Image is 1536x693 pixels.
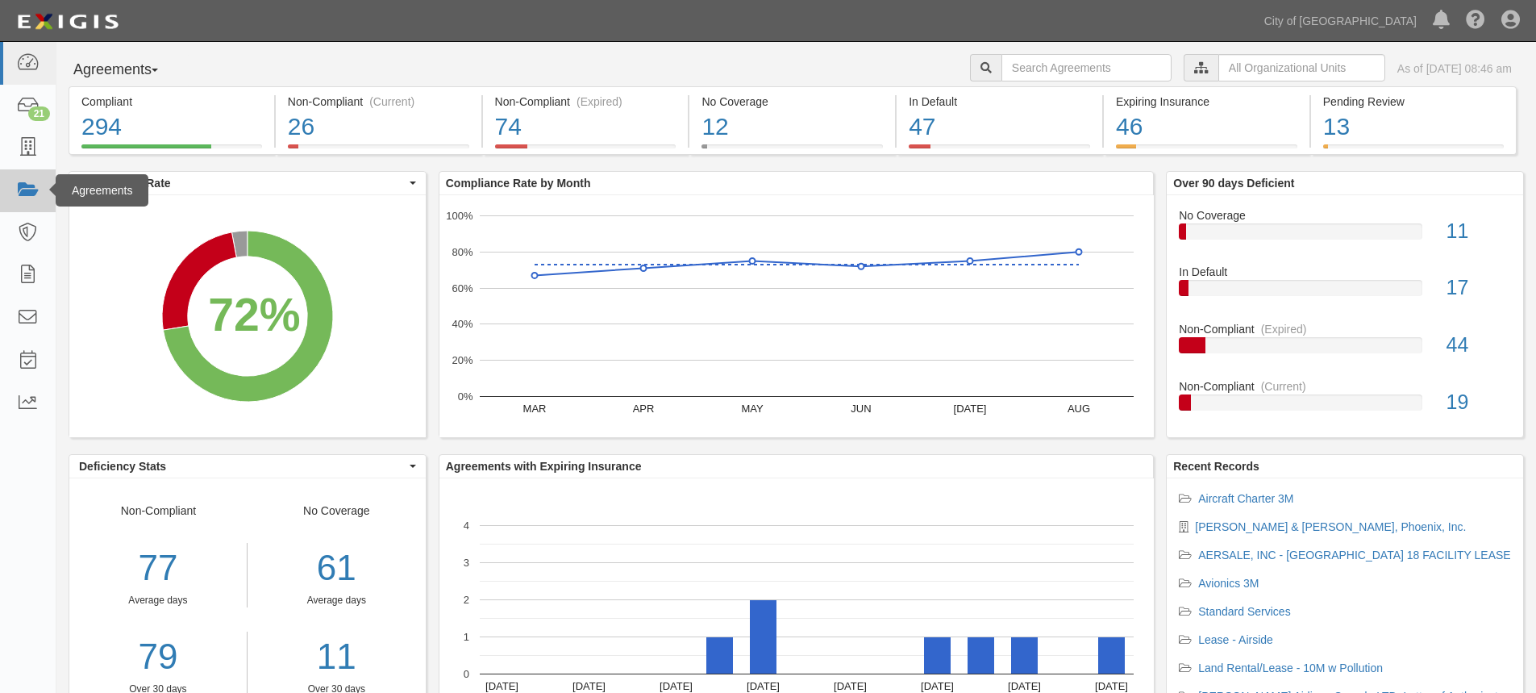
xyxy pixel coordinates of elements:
[495,94,676,110] div: Non-Compliant (Expired)
[69,594,247,607] div: Average days
[69,54,189,86] button: Agreements
[1311,144,1517,157] a: Pending Review13
[522,403,546,415] text: MAR
[689,144,895,157] a: No Coverage12
[369,94,414,110] div: (Current)
[56,174,148,207] div: Agreements
[1323,94,1504,110] div: Pending Review
[69,455,426,478] button: Deficiency Stats
[1179,264,1511,321] a: In Default17
[457,390,472,403] text: 0%
[439,195,1154,437] svg: A chart.
[79,175,406,191] span: Compliance Rate
[208,282,300,349] div: 72%
[1095,680,1128,692] text: [DATE]
[1195,520,1466,533] a: [PERSON_NAME] & [PERSON_NAME], Phoenix, Inc.
[1434,217,1523,246] div: 11
[1198,492,1293,505] a: Aircraft Charter 3M
[1198,549,1510,561] a: AERSALE, INC - [GEOGRAPHIC_DATA] 18 FACILITY LEASE
[1104,144,1309,157] a: Expiring Insurance46
[1001,54,1172,81] input: Search Agreements
[81,94,262,110] div: Compliant
[1198,633,1273,646] a: Lease - Airside
[69,144,274,157] a: Compliant294
[288,94,469,110] div: Non-Compliant (Current)
[464,631,469,643] text: 1
[701,94,883,110] div: No Coverage
[1256,5,1425,37] a: City of [GEOGRAPHIC_DATA]
[495,110,676,144] div: 74
[747,680,780,692] text: [DATE]
[1198,605,1290,618] a: Standard Services
[834,680,867,692] text: [DATE]
[572,680,606,692] text: [DATE]
[1116,94,1297,110] div: Expiring Insurance
[632,403,654,415] text: APR
[660,680,693,692] text: [DATE]
[260,632,414,683] a: 11
[446,210,473,222] text: 100%
[1466,11,1485,31] i: Help Center - Complianz
[1116,110,1297,144] div: 46
[446,177,591,190] b: Compliance Rate by Month
[1179,207,1511,265] a: No Coverage11
[69,632,247,683] a: 79
[464,520,469,532] text: 4
[851,403,871,415] text: JUN
[909,110,1090,144] div: 47
[897,144,1102,157] a: In Default47
[276,144,481,157] a: Non-Compliant(Current)26
[446,460,642,473] b: Agreements with Expiring Insurance
[452,354,472,366] text: 20%
[69,195,426,437] svg: A chart.
[1068,403,1090,415] text: AUG
[741,403,764,415] text: MAY
[464,668,469,680] text: 0
[1173,177,1294,190] b: Over 90 days Deficient
[452,282,472,294] text: 60%
[12,7,123,36] img: logo-5460c22ac91f19d4615b14bd174203de0afe785f0fc80cf4dbbc73dc1793850b.png
[1198,577,1259,590] a: Avionics 3M
[452,318,472,330] text: 40%
[701,110,883,144] div: 12
[260,543,414,594] div: 61
[464,594,469,606] text: 2
[1261,321,1307,337] div: (Expired)
[1167,378,1523,395] div: Non-Compliant
[577,94,622,110] div: (Expired)
[1261,378,1306,395] div: (Current)
[464,557,469,569] text: 3
[1173,460,1259,473] b: Recent Records
[1434,331,1523,360] div: 44
[1323,110,1504,144] div: 13
[1434,273,1523,303] div: 17
[1218,54,1385,81] input: All Organizational Units
[1008,680,1041,692] text: [DATE]
[1167,207,1523,223] div: No Coverage
[81,110,262,144] div: 294
[1198,662,1383,674] a: Land Rental/Lease - 10M w Pollution
[452,246,472,258] text: 80%
[1167,321,1523,337] div: Non-Compliant
[909,94,1090,110] div: In Default
[1434,388,1523,417] div: 19
[288,110,469,144] div: 26
[485,680,518,692] text: [DATE]
[1167,264,1523,280] div: In Default
[953,403,986,415] text: [DATE]
[483,144,689,157] a: Non-Compliant(Expired)74
[69,172,426,194] button: Compliance Rate
[79,458,406,474] span: Deficiency Stats
[1397,61,1512,77] div: As of [DATE] 08:46 am
[1179,378,1511,424] a: Non-Compliant(Current)19
[1179,321,1511,378] a: Non-Compliant(Expired)44
[28,106,50,121] div: 21
[260,594,414,607] div: Average days
[69,543,247,594] div: 77
[921,680,954,692] text: [DATE]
